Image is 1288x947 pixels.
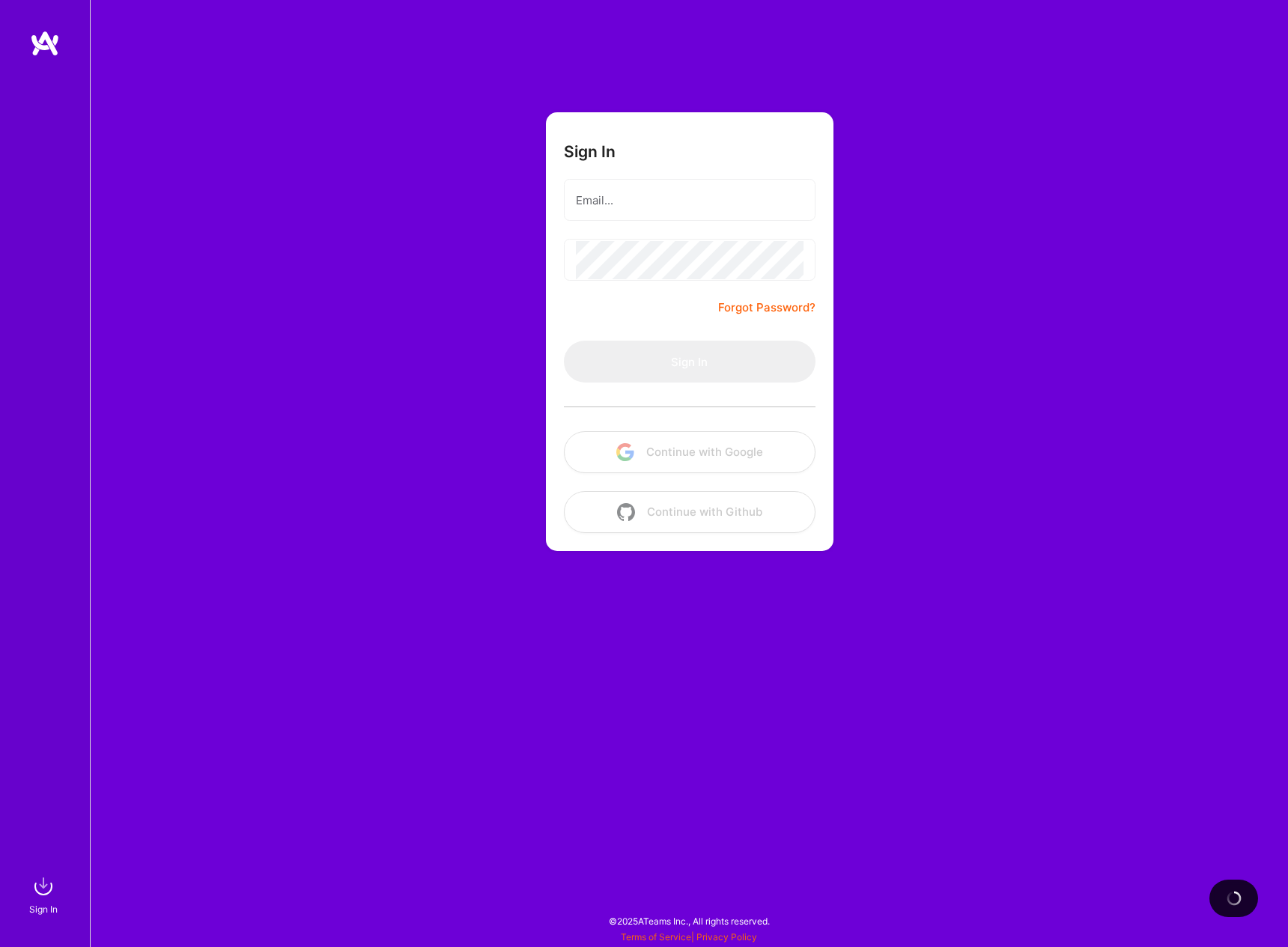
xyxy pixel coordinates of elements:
[564,431,815,473] button: Continue with Google
[29,901,58,917] div: Sign In
[28,871,58,901] img: sign in
[696,931,757,943] a: Privacy Policy
[617,503,635,521] img: icon
[31,871,58,917] a: sign inSign In
[30,30,60,57] img: logo
[1226,890,1242,907] img: loading
[621,931,757,943] span: |
[718,299,815,317] a: Forgot Password?
[90,902,1288,940] div: © 2025 ATeams Inc., All rights reserved.
[576,181,804,219] input: Email...
[564,341,815,383] button: Sign In
[564,491,815,533] button: Continue with Github
[564,142,616,161] h3: Sign In
[616,443,634,461] img: icon
[621,931,691,943] a: Terms of Service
